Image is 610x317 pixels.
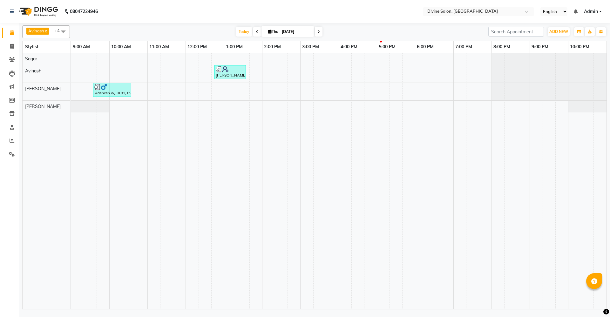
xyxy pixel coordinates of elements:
a: 3:00 PM [301,42,321,51]
span: Admin [584,8,598,15]
a: 9:00 PM [530,42,550,51]
a: 7:00 PM [454,42,474,51]
a: 12:00 PM [186,42,208,51]
span: Sagar [25,56,37,62]
div: Mashesh w, TK01, 09:35 AM-10:35 AM, Hair Cut [DEMOGRAPHIC_DATA] - Hair cut [DEMOGRAPHIC_DATA] (₹3... [94,84,131,96]
a: 2:00 PM [262,42,282,51]
span: Avinash [28,28,44,33]
button: ADD NEW [548,27,570,36]
img: logo [16,3,60,20]
span: Avinash [25,68,41,74]
b: 08047224946 [70,3,98,20]
a: 6:00 PM [415,42,435,51]
a: 5:00 PM [377,42,397,51]
a: 8:00 PM [492,42,512,51]
div: [PERSON_NAME], TK02, 12:45 PM-01:35 PM, Wash & Plain Dry - [DEMOGRAPHIC_DATA] (₹150),Hair Cut [DE... [215,66,245,78]
span: Thu [267,29,280,34]
a: 10:00 PM [568,42,591,51]
span: ADD NEW [549,29,568,34]
span: [PERSON_NAME] [25,104,61,109]
a: 10:00 AM [110,42,132,51]
span: Stylist [25,44,38,50]
a: x [44,28,47,33]
span: Today [236,27,252,37]
span: [PERSON_NAME] [25,86,61,91]
a: 4:00 PM [339,42,359,51]
iframe: chat widget [583,292,604,311]
span: +4 [55,28,64,33]
input: 2025-09-04 [280,27,312,37]
a: 1:00 PM [224,42,244,51]
a: 11:00 AM [148,42,171,51]
input: Search Appointment [488,27,544,37]
a: 9:00 AM [71,42,91,51]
